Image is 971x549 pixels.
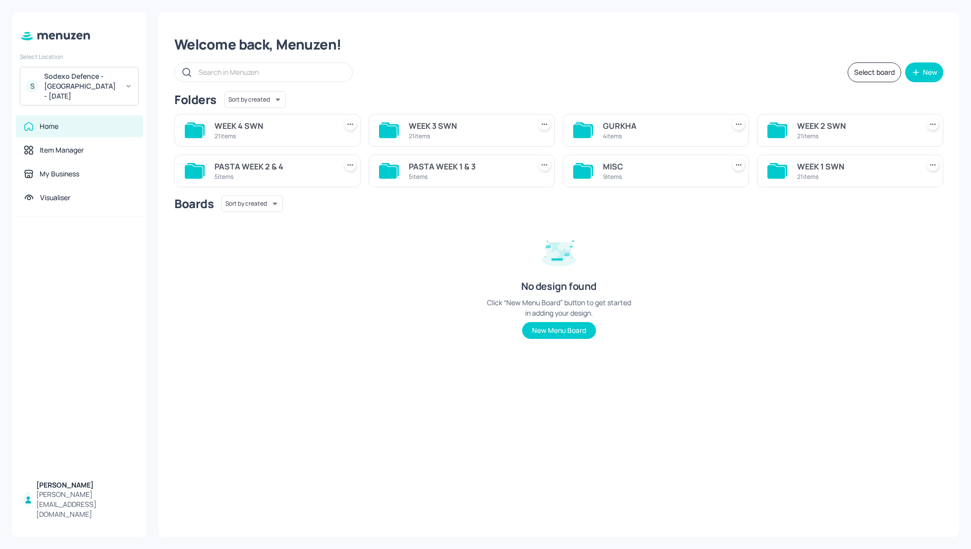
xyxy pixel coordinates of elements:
div: 5 items [215,172,332,181]
div: [PERSON_NAME] [36,480,135,490]
div: New [923,69,937,76]
div: Select Location [20,53,139,61]
div: WEEK 1 SWN [797,161,915,172]
div: 21 items [215,132,332,140]
div: Sort by created [224,90,286,110]
div: GURKHA [603,120,721,132]
div: Folders [174,92,216,108]
div: WEEK 2 SWN [797,120,915,132]
div: Welcome back, Menuzen! [174,36,943,54]
img: design-empty [534,226,584,275]
div: No design found [521,279,596,293]
input: Search in Menuzen [199,65,342,79]
div: 4 items [603,132,721,140]
div: Item Manager [40,145,84,155]
div: 21 items [797,132,915,140]
div: S [26,80,38,92]
button: Select board [848,62,901,82]
div: Sort by created [221,194,283,214]
div: 5 items [409,172,527,181]
div: 9 items [603,172,721,181]
div: [PERSON_NAME][EMAIL_ADDRESS][DOMAIN_NAME] [36,490,135,519]
div: Sodexo Defence - [GEOGRAPHIC_DATA] - [DATE] [44,71,119,101]
div: Visualiser [40,193,70,203]
div: PASTA WEEK 2 & 4 [215,161,332,172]
div: WEEK 3 SWN [409,120,527,132]
div: Click “New Menu Board” button to get started in adding your design. [485,297,633,318]
button: New [905,62,943,82]
div: 21 items [409,132,527,140]
div: MISC [603,161,721,172]
div: WEEK 4 SWN [215,120,332,132]
div: 21 items [797,172,915,181]
div: My Business [40,169,79,179]
div: Boards [174,196,214,212]
div: PASTA WEEK 1 & 3 [409,161,527,172]
button: New Menu Board [522,322,596,339]
div: Home [40,121,58,131]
